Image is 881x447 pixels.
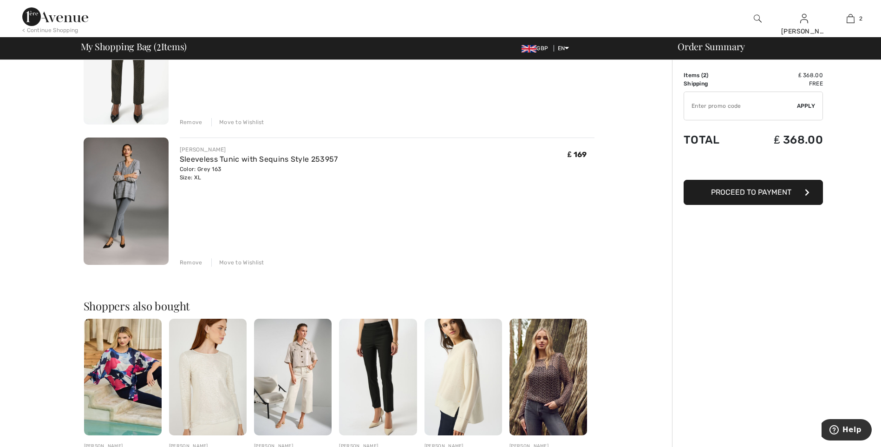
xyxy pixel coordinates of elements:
span: Proceed to Payment [711,188,791,197]
img: 1ère Avenue [22,7,88,26]
button: Proceed to Payment [684,180,823,205]
img: My Bag [847,13,855,24]
img: My Info [800,13,808,24]
img: search the website [754,13,762,24]
span: My Shopping Bag ( Items) [81,42,187,51]
input: Promo code [684,92,797,120]
img: Sleeveless Tunic with Sequins Style 253957 [84,138,169,265]
td: Items ( ) [684,71,743,79]
img: Slim Ankle-Length Trousers Style 253161 [339,319,417,435]
td: Total [684,124,743,156]
img: Mid-Rise Wide-Leg Trousers Style 252914 [254,319,332,435]
iframe: PayPal [684,156,823,177]
div: Color: Grey 163 Size: XL [180,165,338,182]
a: 2 [828,13,873,24]
div: [PERSON_NAME] [781,26,827,36]
div: Move to Wishlist [211,258,264,267]
iframe: Opens a widget where you can find more information [822,419,872,442]
div: Move to Wishlist [211,118,264,126]
a: Sleeveless Tunic with Sequins Style 253957 [180,155,338,164]
img: Floral Puff Sleeve Pullover Style 256102 [84,319,162,435]
div: [PERSON_NAME] [180,145,338,154]
div: < Continue Shopping [22,26,78,34]
img: Sparkly Hip-Length Pullover Style 254351 [169,319,247,435]
span: 2 [157,39,161,52]
h2: Shoppers also bought [84,300,594,311]
img: UK Pound [522,45,536,53]
div: Order Summary [666,42,875,51]
div: Remove [180,258,202,267]
td: ₤ 368.00 [743,124,823,156]
span: Apply [797,102,816,110]
a: Sign In [800,14,808,23]
span: 2 [859,14,862,23]
span: ₤ 169 [568,150,587,159]
span: EN [558,45,569,52]
td: ₤ 368.00 [743,71,823,79]
td: Free [743,79,823,88]
img: Chic Pullover with Jewel Embellishment Style 253838 [509,319,587,435]
img: Cashmere Crew Neck Top with Stud Detailing Top Style 253980 [424,319,502,435]
span: GBP [522,45,552,52]
span: 2 [703,72,706,79]
div: Remove [180,118,202,126]
td: Shipping [684,79,743,88]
